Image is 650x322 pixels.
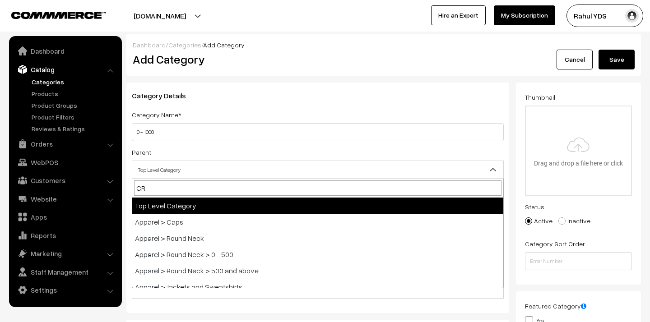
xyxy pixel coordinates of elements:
[525,252,632,270] input: Enter Number
[11,191,119,207] a: Website
[132,198,503,214] li: Top Level Category
[494,5,555,25] a: My Subscription
[132,214,503,230] li: Apparel > Caps
[132,246,503,262] li: Apparel > Round Neck > 0 - 500
[525,92,555,102] label: Thumbnail
[11,282,119,298] a: Settings
[11,154,119,170] a: WebPOS
[11,12,106,18] img: COMMMERCE
[132,91,197,100] span: Category Details
[132,123,504,141] input: Category Name
[29,112,119,122] a: Product Filters
[11,9,90,20] a: COMMMERCE
[203,41,245,49] span: Add Category
[558,216,590,225] label: Inactive
[11,209,119,225] a: Apps
[566,5,643,27] button: Rahul YDS
[29,77,119,87] a: Categories
[11,172,119,189] a: Customers
[132,147,151,157] label: Parent
[29,89,119,98] a: Products
[11,245,119,262] a: Marketing
[133,40,635,50] div: / /
[11,136,119,152] a: Orders
[599,50,635,69] button: Save
[11,61,119,78] a: Catalog
[525,216,552,225] label: Active
[132,110,181,120] label: Category Name*
[102,5,218,27] button: [DOMAIN_NAME]
[29,124,119,133] a: Reviews & Ratings
[133,41,166,49] a: Dashboard
[132,161,504,179] span: Top Level Category
[11,43,119,59] a: Dashboard
[557,50,593,69] a: Cancel
[431,5,486,25] a: Hire an Expert
[11,264,119,280] a: Staff Management
[525,239,585,248] label: Category Sort Order
[168,41,201,49] a: Categories
[132,262,503,279] li: Apparel > Round Neck > 500 and above
[525,301,586,311] label: Featured Category
[525,202,544,212] label: Status
[11,227,119,244] a: Reports
[133,52,506,66] h2: Add Category
[625,9,639,23] img: user
[29,101,119,110] a: Product Groups
[132,230,503,246] li: Apparel > Round Neck
[132,279,503,295] li: Apparel > Jackets and Sweatshirts
[132,162,503,178] span: Top Level Category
